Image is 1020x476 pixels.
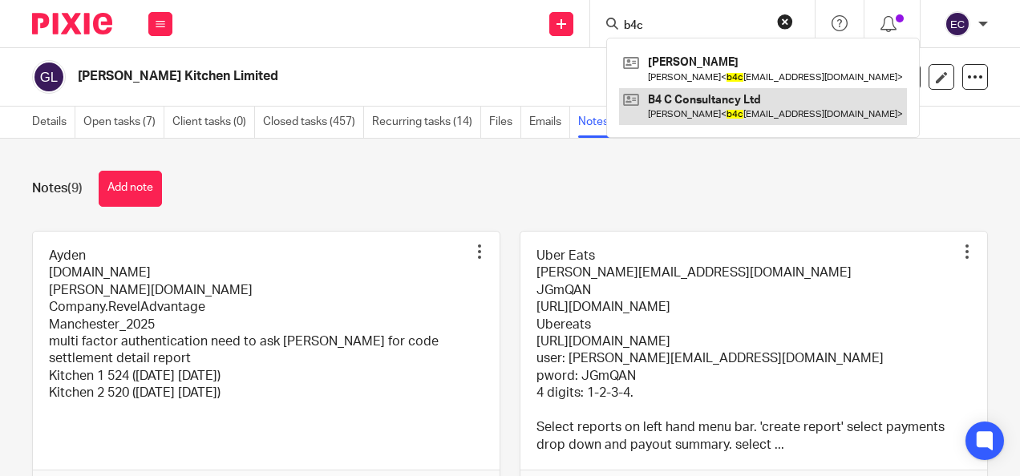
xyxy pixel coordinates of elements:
[32,107,75,138] a: Details
[172,107,255,138] a: Client tasks (0)
[67,182,83,195] span: (9)
[32,60,66,94] img: svg%3E
[99,171,162,207] button: Add note
[529,107,570,138] a: Emails
[489,107,521,138] a: Files
[372,107,481,138] a: Recurring tasks (14)
[32,13,112,34] img: Pixie
[777,14,793,30] button: Clear
[578,107,633,138] a: Notes (9)
[83,107,164,138] a: Open tasks (7)
[622,19,767,34] input: Search
[263,107,364,138] a: Closed tasks (457)
[32,180,83,197] h1: Notes
[945,11,970,37] img: svg%3E
[78,68,631,85] h2: [PERSON_NAME] Kitchen Limited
